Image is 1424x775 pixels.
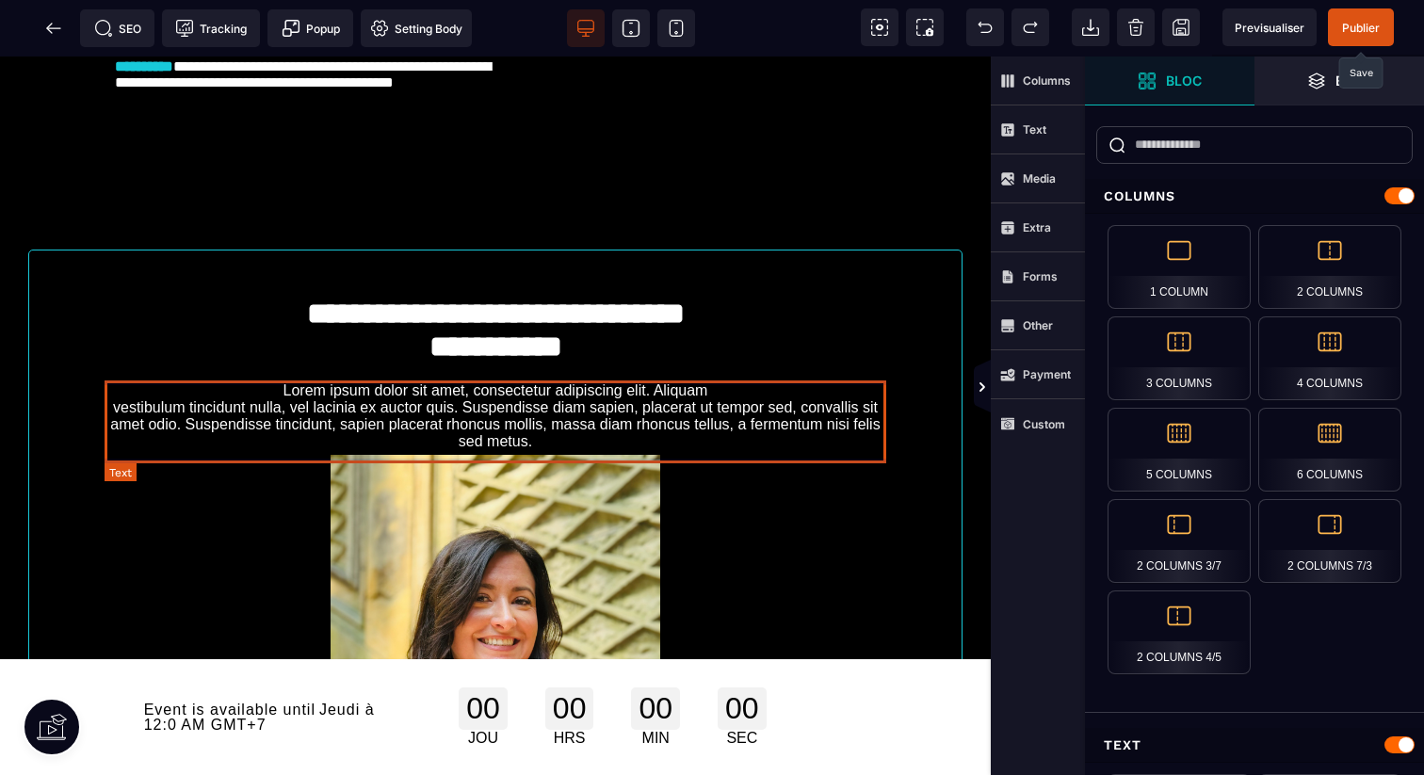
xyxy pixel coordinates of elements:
[1023,417,1065,431] strong: Custom
[1108,408,1251,492] div: 5 Columns
[94,19,141,38] span: SEO
[1108,225,1251,309] div: 1 Column
[1258,408,1401,492] div: 6 Columns
[1023,367,1071,381] strong: Payment
[718,673,767,690] div: SEC
[1254,57,1424,105] span: Open Layer Manager
[1342,21,1380,35] span: Publier
[175,19,247,38] span: Tracking
[1023,220,1051,234] strong: Extra
[1023,171,1056,186] strong: Media
[1258,225,1401,309] div: 2 Columns
[631,673,680,690] div: MIN
[1166,73,1202,88] strong: Bloc
[861,8,898,46] span: View components
[1085,57,1254,105] span: Open Blocks
[1085,728,1424,763] div: Text
[1108,499,1251,583] div: 2 Columns 3/7
[1023,269,1058,283] strong: Forms
[631,631,680,673] div: 00
[545,673,594,690] div: HRS
[1258,499,1401,583] div: 2 Columns 7/3
[459,673,508,690] div: JOU
[1222,8,1317,46] span: Preview
[144,645,316,661] span: Event is available until
[370,19,462,38] span: Setting Body
[1235,21,1304,35] span: Previsualiser
[1085,179,1424,214] div: Columns
[1108,316,1251,400] div: 3 Columns
[545,631,594,673] div: 00
[1258,316,1401,400] div: 4 Columns
[282,19,340,38] span: Popup
[459,631,508,673] div: 00
[1023,73,1071,88] strong: Columns
[1023,122,1046,137] strong: Text
[718,631,767,673] div: 00
[1335,73,1372,88] strong: Body
[105,321,886,398] text: Lorem ipsum dolor sit amet, consectetur adipiscing elit. Aliquam vestibulum tincidunt nulla, vel ...
[1108,590,1251,674] div: 2 Columns 4/5
[144,645,375,676] span: Jeudi à 12:0 AM GMT+7
[1023,318,1053,332] strong: Other
[906,8,944,46] span: Screenshot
